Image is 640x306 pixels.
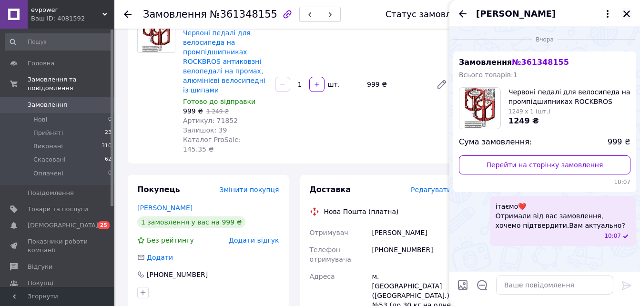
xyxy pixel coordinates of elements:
span: Вчора [532,36,558,44]
span: evpower [31,6,102,14]
div: [PHONE_NUMBER] [146,270,209,279]
span: Додати [147,254,173,261]
span: Виконані [33,142,63,151]
div: шт. [325,80,341,89]
span: 0 [108,115,112,124]
span: Відгуки [28,263,52,271]
img: Червоні педалі для велосипеда на промпідшипниках ROCKBROS антиковзні велопедалі на промах, алюмін... [142,15,170,52]
span: 310 [102,142,112,151]
span: 10:07 11.09.2025 [459,178,630,186]
span: № 361348155 [512,58,569,67]
span: Замовлення та повідомлення [28,75,114,92]
span: Товари та послуги [28,205,88,214]
div: Нова Пошта (платна) [322,207,401,216]
button: [PERSON_NAME] [476,8,613,20]
span: Додати відгук [229,236,279,244]
span: 25 [98,221,110,229]
a: Перейти на сторінку замовлення [459,155,630,174]
span: Отримувач [310,229,348,236]
span: Телефон отримувача [310,246,351,263]
span: Адреса [310,273,335,280]
span: Показники роботи компанії [28,237,88,255]
span: Артикул: 71852 [183,117,238,124]
span: Доставка [310,185,351,194]
a: [PERSON_NAME] [137,204,193,212]
span: Замовлення [459,58,569,67]
span: Скасовані [33,155,66,164]
div: 999 ₴ [363,78,428,91]
span: Замовлення [28,101,67,109]
span: Без рейтингу [147,236,194,244]
div: 1 замовлення у вас на 999 ₴ [137,216,245,228]
div: Статус замовлення [386,10,473,19]
span: Редагувати [411,186,451,194]
span: [PERSON_NAME] [476,8,556,20]
span: Прийняті [33,129,63,137]
span: Змінити покупця [220,186,279,194]
span: Всього товарів: 1 [459,71,518,79]
span: 62 [105,155,112,164]
button: Закрити [621,8,632,20]
span: 23 [105,129,112,137]
span: Покупці [28,279,53,287]
span: 0 [108,169,112,178]
span: Залишок: 39 [183,126,227,134]
a: Червоні педалі для велосипеда на промпідшипниках ROCKBROS антиковзні велопедалі на промах, алюмін... [183,29,265,94]
span: Покупець [137,185,180,194]
span: Головна [28,59,54,68]
img: 6554363310_w100_h100_krasnye-pedali-dlya.jpg [465,88,495,129]
span: 999 ₴ [608,137,630,148]
div: 11.09.2025 [453,34,636,44]
span: №361348155 [210,9,277,20]
span: 1249 x 1 (шт.) [508,108,550,115]
span: 1 249 ₴ [206,108,229,115]
span: Готово до відправки [183,98,255,105]
span: Каталог ProSale: 145.35 ₴ [183,136,241,153]
div: [PERSON_NAME] [370,224,453,241]
span: 10:07 11.09.2025 [604,232,621,240]
a: Редагувати [432,75,451,94]
span: [DEMOGRAPHIC_DATA] [28,221,98,230]
div: [PHONE_NUMBER] [370,241,453,268]
input: Пошук [5,33,112,51]
button: Назад [457,8,468,20]
span: 1249 ₴ [508,116,539,125]
div: Ваш ID: 4081592 [31,14,114,23]
span: Сума замовлення: [459,137,532,148]
span: Нові [33,115,47,124]
span: ітаємо❤️ Отримали від вас замовлення, хочемо підтвердити.Вам актуально? [496,202,625,230]
span: Замовлення [143,9,207,20]
button: Відкрити шаблони відповідей [476,279,488,291]
span: Червоні педалі для велосипеда на промпідшипниках ROCKBROS антиковзні велопедалі на промах, алюмін... [508,87,630,106]
span: Повідомлення [28,189,74,197]
span: Оплачені [33,169,63,178]
div: Повернутися назад [124,10,132,19]
span: 999 ₴ [183,107,203,115]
